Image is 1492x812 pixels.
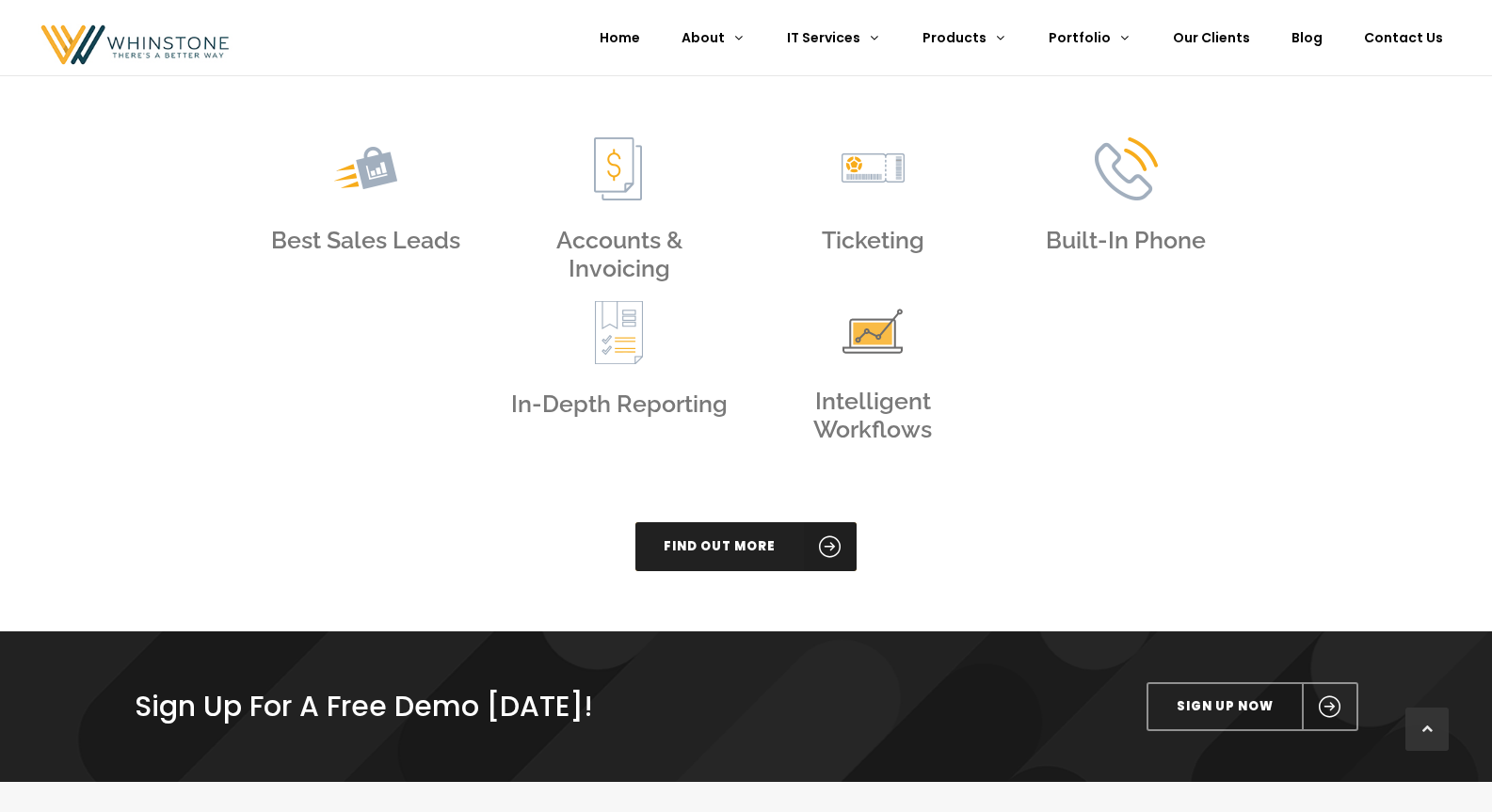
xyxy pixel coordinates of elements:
img: leads sales [334,137,397,200]
span: Sign Up For A Free Demo [DATE]! [135,686,593,726]
h4: Intelligent Workflows [760,387,985,443]
span: Portfolio [1049,28,1111,47]
img: Intelligent workflows icon [842,301,903,361]
img: Ticketing icon [842,137,905,200]
img: reporting [587,301,650,364]
span: IT Services [787,28,860,47]
span: Blog [1291,28,1323,47]
span: Contact Us [1364,28,1443,47]
img: Built-In phone calls [1095,137,1158,200]
img: invoicing and accounting [587,137,650,200]
h4: Ticketing [760,226,985,254]
iframe: Chat Widget [1398,722,1492,812]
a: SIGN UP NOW [1147,682,1358,731]
span: Our Clients [1173,28,1250,47]
a: Find Out More [635,522,857,571]
h4: Best Sales Leads [253,226,478,254]
span: SIGN UP NOW [1148,684,1302,729]
span: Products [922,28,987,47]
span: About [682,28,725,47]
h4: Accounts & Invoicing [506,226,731,282]
span: Home [600,28,640,47]
h4: Built-In Phone [1014,226,1239,254]
h4: In-Depth Reporting [506,390,731,418]
span: Find Out More [635,522,804,571]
